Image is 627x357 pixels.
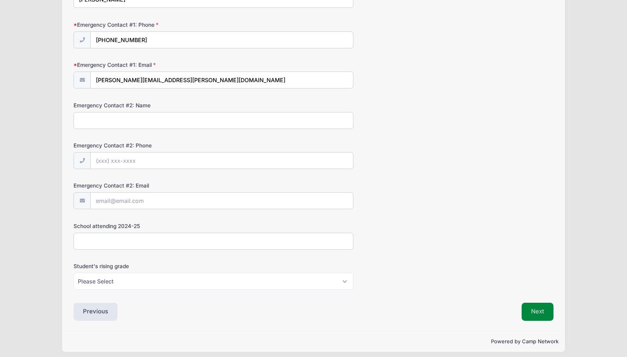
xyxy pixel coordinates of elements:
input: email@email.com [90,192,353,209]
label: School attending 2024-25 [74,222,234,230]
label: Emergency Contact #2: Name [74,101,234,109]
input: (xxx) xxx-xxxx [90,152,353,169]
input: (xxx) xxx-xxxx [90,31,353,48]
label: Emergency Contact #2: Email [74,182,234,190]
label: Emergency Contact #1: Phone [74,21,234,29]
label: Student's rising grade [74,262,234,270]
button: Next [522,303,553,321]
p: Powered by Camp Network [68,338,559,346]
label: Emergency Contact #2: Phone [74,142,234,149]
label: Emergency Contact #1: Email [74,61,234,69]
button: Previous [74,303,118,321]
input: email@email.com [90,72,353,88]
